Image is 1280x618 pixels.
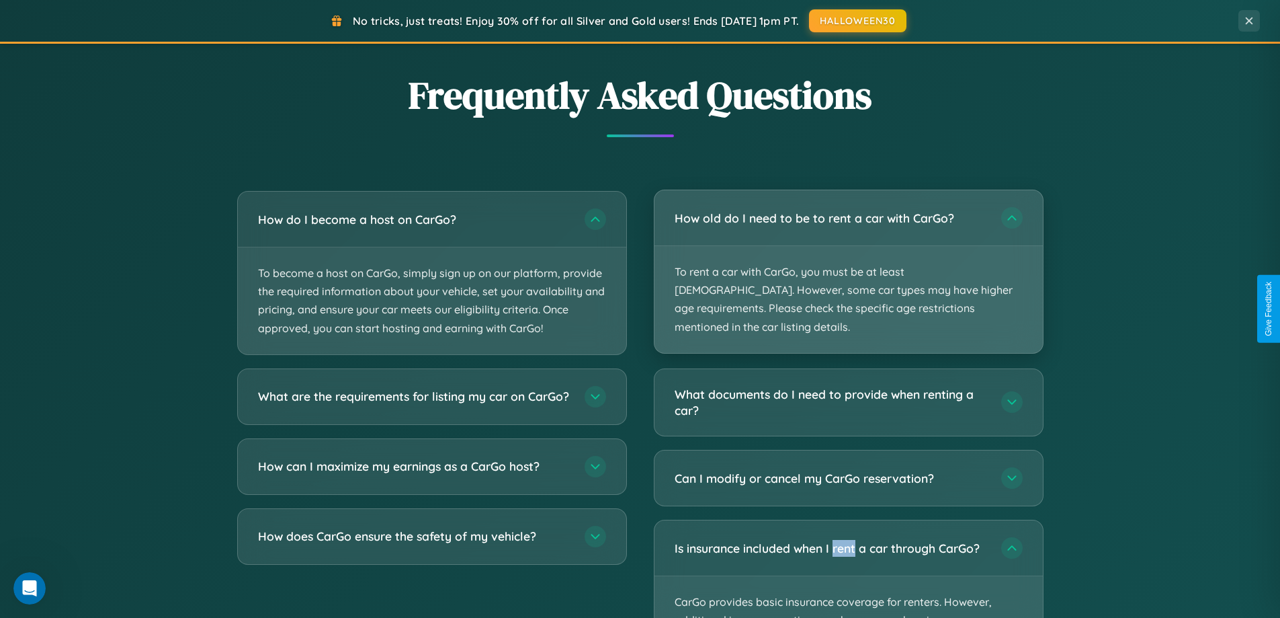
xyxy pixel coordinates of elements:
[675,386,988,419] h3: What documents do I need to provide when renting a car?
[258,211,571,228] h3: How do I become a host on CarGo?
[675,540,988,557] h3: Is insurance included when I rent a car through CarGo?
[675,210,988,227] h3: How old do I need to be to rent a car with CarGo?
[1264,282,1273,336] div: Give Feedback
[809,9,906,32] button: HALLOWEEN30
[654,246,1043,353] p: To rent a car with CarGo, you must be at least [DEMOGRAPHIC_DATA]. However, some car types may ha...
[258,458,571,475] h3: How can I maximize my earnings as a CarGo host?
[238,247,626,354] p: To become a host on CarGo, simply sign up on our platform, provide the required information about...
[353,14,799,28] span: No tricks, just treats! Enjoy 30% off for all Silver and Gold users! Ends [DATE] 1pm PT.
[675,470,988,487] h3: Can I modify or cancel my CarGo reservation?
[258,528,571,545] h3: How does CarGo ensure the safety of my vehicle?
[258,388,571,405] h3: What are the requirements for listing my car on CarGo?
[237,69,1043,121] h2: Frequently Asked Questions
[13,572,46,605] iframe: Intercom live chat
